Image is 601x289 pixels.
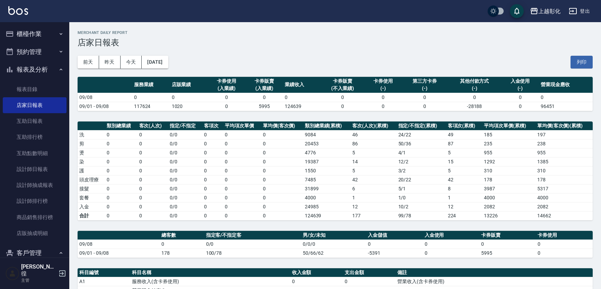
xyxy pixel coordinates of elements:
td: 2082 [482,202,536,211]
td: 238 [536,139,593,148]
td: 124639 [303,211,351,220]
th: 備註 [396,268,593,277]
div: 第三方卡券 [404,78,446,85]
img: Logo [8,6,28,15]
td: 接髮 [78,184,105,193]
td: 0 [223,157,261,166]
td: 合計 [78,211,105,220]
td: 0 [261,130,303,139]
div: 卡券使用 [209,78,244,85]
div: (入業績) [247,85,281,92]
td: 0 / 0 [168,139,202,148]
button: 今天 [121,56,142,69]
th: 客項次 [202,121,223,130]
th: 指定/不指定 [168,121,202,130]
td: 46 [351,130,397,139]
td: 0 [105,193,137,202]
th: 入金儲值 [366,231,423,240]
td: 0 / 0 [168,175,202,184]
td: 0 [261,175,303,184]
td: 124639 [283,102,321,111]
td: 99/78 [397,211,446,220]
td: 310 [536,166,593,175]
th: 科目名稱 [130,268,290,277]
td: 0 [283,93,321,102]
div: (入業績) [209,85,244,92]
td: 197 [536,130,593,139]
td: 0 [261,202,303,211]
td: 14 [351,157,397,166]
td: 0 [223,211,261,220]
td: 185 [482,130,536,139]
td: 0 [202,139,223,148]
td: 服務收入(含卡券使用) [130,277,290,286]
td: 0 [366,240,423,249]
th: 卡券販賣 [479,231,536,240]
td: 染 [78,157,105,166]
th: 收入金額 [290,268,343,277]
button: 上越彰化 [527,4,563,18]
td: 117624 [132,102,170,111]
td: 0 [138,157,168,166]
td: 0 / 0 [168,157,202,166]
td: 3987 [482,184,536,193]
td: 4776 [303,148,351,157]
td: 0 [321,102,364,111]
a: 互助日報表 [3,113,67,129]
button: [DATE] [142,56,168,69]
button: 昨天 [99,56,121,69]
td: 0 [202,157,223,166]
td: 0 [402,102,448,111]
td: 9084 [303,130,351,139]
td: 177 [351,211,397,220]
div: (不入業績) [322,85,362,92]
td: 0 [202,166,223,175]
td: 0 [321,93,364,102]
td: 31899 [303,184,351,193]
td: 42 [446,175,483,184]
td: 5995 [245,102,283,111]
td: 224 [446,211,483,220]
td: 4000 [303,193,351,202]
table: a dense table [78,231,593,258]
td: 2082 [536,202,593,211]
td: -5391 [366,249,423,258]
td: 24985 [303,202,351,211]
td: 1 / 0 [397,193,446,202]
td: 0/0/0 [301,240,366,249]
td: 0 [479,240,536,249]
td: 0 [105,148,137,157]
button: 櫃檯作業 [3,25,67,43]
button: 登出 [566,5,593,18]
th: 類別總業績 [105,121,137,130]
td: 86 [351,139,397,148]
a: 互助點數明細 [3,145,67,161]
td: 0 [105,166,137,175]
td: 100/78 [204,249,301,258]
td: 0 [138,211,168,220]
td: 燙 [78,148,105,157]
th: 客次(人次)(累積) [351,121,397,130]
td: 0 [202,184,223,193]
td: 4000 [536,193,593,202]
th: 指定客/不指定客 [204,231,301,240]
td: 0 [207,102,245,111]
td: 20 / 22 [397,175,446,184]
div: 上越彰化 [538,7,560,16]
td: 5 [446,166,483,175]
td: 0 [536,249,593,258]
a: 設計師排行榜 [3,193,67,209]
div: 卡券販賣 [247,78,281,85]
td: 0/0 [204,240,301,249]
th: 總客數 [160,231,204,240]
th: 服務業績 [132,77,170,93]
a: 店家日報表 [3,97,67,113]
td: 12 [446,202,483,211]
td: 6 [351,184,397,193]
td: 護 [78,166,105,175]
td: 0 [105,130,137,139]
td: 5 [351,148,397,157]
td: 0 [223,202,261,211]
td: -28188 [448,102,501,111]
td: 0 [202,175,223,184]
